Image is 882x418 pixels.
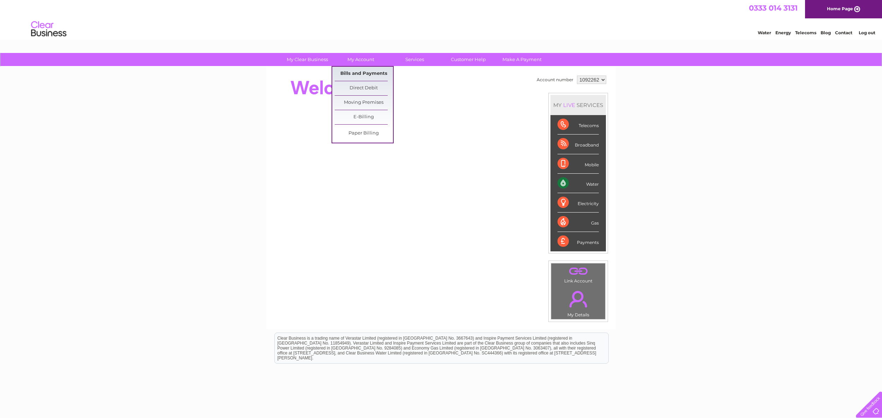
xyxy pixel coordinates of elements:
div: Mobile [558,154,599,174]
td: My Details [551,285,606,320]
a: My Clear Business [278,53,336,66]
a: My Account [332,53,390,66]
a: Direct Debit [335,81,393,95]
a: Blog [821,30,831,35]
div: Payments [558,232,599,251]
td: Link Account [551,263,606,285]
a: 0333 014 3131 [749,4,798,12]
img: logo.png [31,18,67,40]
div: Broadband [558,135,599,154]
a: E-Billing [335,110,393,124]
a: Moving Premises [335,96,393,110]
div: LIVE [562,102,577,108]
a: Contact [835,30,852,35]
td: Account number [535,74,575,86]
a: Paper Billing [335,126,393,141]
a: Services [386,53,444,66]
div: Telecoms [558,115,599,135]
a: Energy [775,30,791,35]
a: . [553,287,603,311]
div: Electricity [558,193,599,213]
div: Gas [558,213,599,232]
a: Water [758,30,771,35]
div: Water [558,174,599,193]
a: Log out [859,30,875,35]
div: Clear Business is a trading name of Verastar Limited (registered in [GEOGRAPHIC_DATA] No. 3667643... [275,4,608,34]
a: Bills and Payments [335,67,393,81]
a: Customer Help [439,53,497,66]
a: Telecoms [795,30,816,35]
a: . [553,265,603,277]
a: Make A Payment [493,53,551,66]
div: MY SERVICES [550,95,606,115]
